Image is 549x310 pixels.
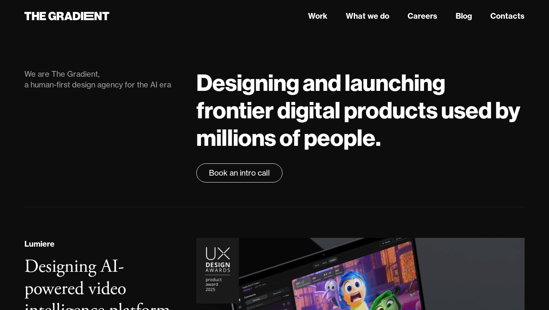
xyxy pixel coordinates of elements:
div: We are The Gradient, a human-first design agency for the AI era [24,69,181,90]
a: Book an intro call [196,163,283,182]
a: Work [308,10,327,22]
div: Lumiere [24,238,55,250]
a: Blog [456,10,472,22]
a: What we do [346,10,389,22]
a: Careers [408,10,437,22]
h1: Designing and launching frontier digital products used by millions of people. [196,69,525,151]
a: Contacts [490,10,525,22]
